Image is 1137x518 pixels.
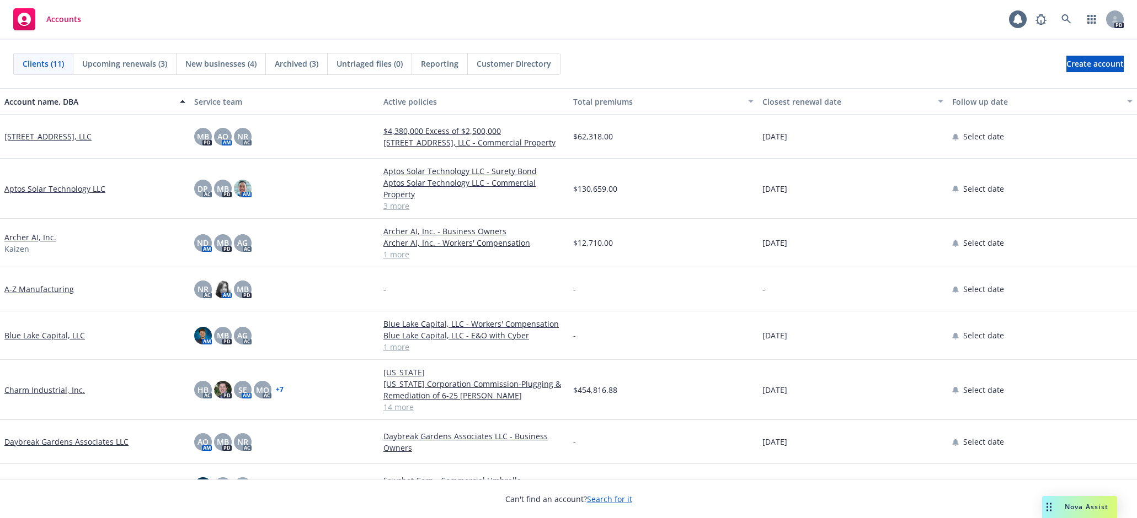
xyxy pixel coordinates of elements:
[963,131,1004,142] span: Select date
[505,493,632,505] span: Can't find an account?
[383,225,564,237] a: Archer AI, Inc. - Business Owners
[383,137,564,148] a: [STREET_ADDRESS], LLC - Commercial Property
[383,341,564,353] a: 1 more
[197,384,209,396] span: HB
[217,436,229,447] span: MB
[421,58,458,69] span: Reporting
[383,378,564,401] a: [US_STATE] Corporation Commission-Plugging & Remediation of 6-25 [PERSON_NAME]
[963,283,1004,295] span: Select date
[383,401,564,413] a: 14 more
[383,330,564,341] a: Blue Lake Capital, LLC - E&O with Cyber
[383,366,564,378] a: [US_STATE]
[1055,8,1077,30] a: Search
[214,381,232,398] img: photo
[194,477,212,495] img: photo
[762,436,787,447] span: [DATE]
[587,494,632,504] a: Search for it
[963,237,1004,249] span: Select date
[383,474,564,486] a: Fewshot Corp - Commercial Umbrella
[237,330,248,341] span: AG
[276,386,284,393] a: + 7
[197,183,208,195] span: DP
[762,183,787,195] span: [DATE]
[217,330,229,341] span: MB
[1066,53,1124,74] span: Create account
[573,237,613,249] span: $12,710.00
[383,165,564,177] a: Aptos Solar Technology LLC - Surety Bond
[237,237,248,249] span: AG
[573,183,617,195] span: $130,659.00
[4,131,92,142] a: [STREET_ADDRESS], LLC
[573,436,576,447] span: -
[573,330,576,341] span: -
[762,237,787,249] span: [DATE]
[185,58,257,69] span: New businesses (4)
[238,384,247,396] span: SE
[197,283,209,295] span: NR
[383,177,564,200] a: Aptos Solar Technology LLC - Commercial Property
[217,237,229,249] span: MB
[1066,56,1124,72] a: Create account
[762,131,787,142] span: [DATE]
[214,280,232,298] img: photo
[383,200,564,212] a: 3 more
[762,283,765,295] span: -
[197,237,209,249] span: ND
[1042,496,1117,518] button: Nova Assist
[963,183,1004,195] span: Select date
[275,58,318,69] span: Archived (3)
[4,243,29,255] span: Kaizen
[379,88,569,115] button: Active policies
[197,131,209,142] span: MB
[383,430,564,454] a: Daybreak Gardens Associates LLC - Business Owners
[237,436,248,447] span: NR
[9,4,86,35] a: Accounts
[190,88,380,115] button: Service team
[4,183,105,195] a: Aptos Solar Technology LLC
[963,436,1004,447] span: Select date
[383,249,564,260] a: 1 more
[4,384,85,396] a: Charm Industrial, Inc.
[963,384,1004,396] span: Select date
[762,384,787,396] span: [DATE]
[573,96,742,107] div: Total premiums
[383,96,564,107] div: Active policies
[569,88,759,115] button: Total premiums
[573,283,576,295] span: -
[217,131,228,142] span: AO
[217,183,229,195] span: MB
[758,88,948,115] button: Closest renewal date
[194,327,212,344] img: photo
[383,237,564,249] a: Archer AI, Inc. - Workers' Compensation
[1030,8,1052,30] a: Report a Bug
[256,384,269,396] span: MQ
[383,318,564,330] a: Blue Lake Capital, LLC - Workers' Compensation
[4,330,85,341] a: Blue Lake Capital, LLC
[4,283,74,295] a: A-Z Manufacturing
[237,131,248,142] span: NR
[82,58,167,69] span: Upcoming renewals (3)
[963,330,1004,341] span: Select date
[4,96,173,107] div: Account name, DBA
[197,436,209,447] span: AO
[573,131,613,142] span: $62,318.00
[762,330,787,341] span: [DATE]
[337,58,403,69] span: Untriaged files (0)
[23,58,64,69] span: Clients (11)
[952,96,1121,107] div: Follow up date
[1042,496,1056,518] div: Drag to move
[234,180,252,197] img: photo
[4,436,129,447] a: Daybreak Gardens Associates LLC
[762,96,931,107] div: Closest renewal date
[4,231,56,243] a: Archer AI, Inc.
[383,283,386,295] span: -
[383,125,564,137] a: $4,380,000 Excess of $2,500,000
[477,58,551,69] span: Customer Directory
[237,283,249,295] span: MB
[573,384,617,396] span: $454,816.88
[1065,502,1108,511] span: Nova Assist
